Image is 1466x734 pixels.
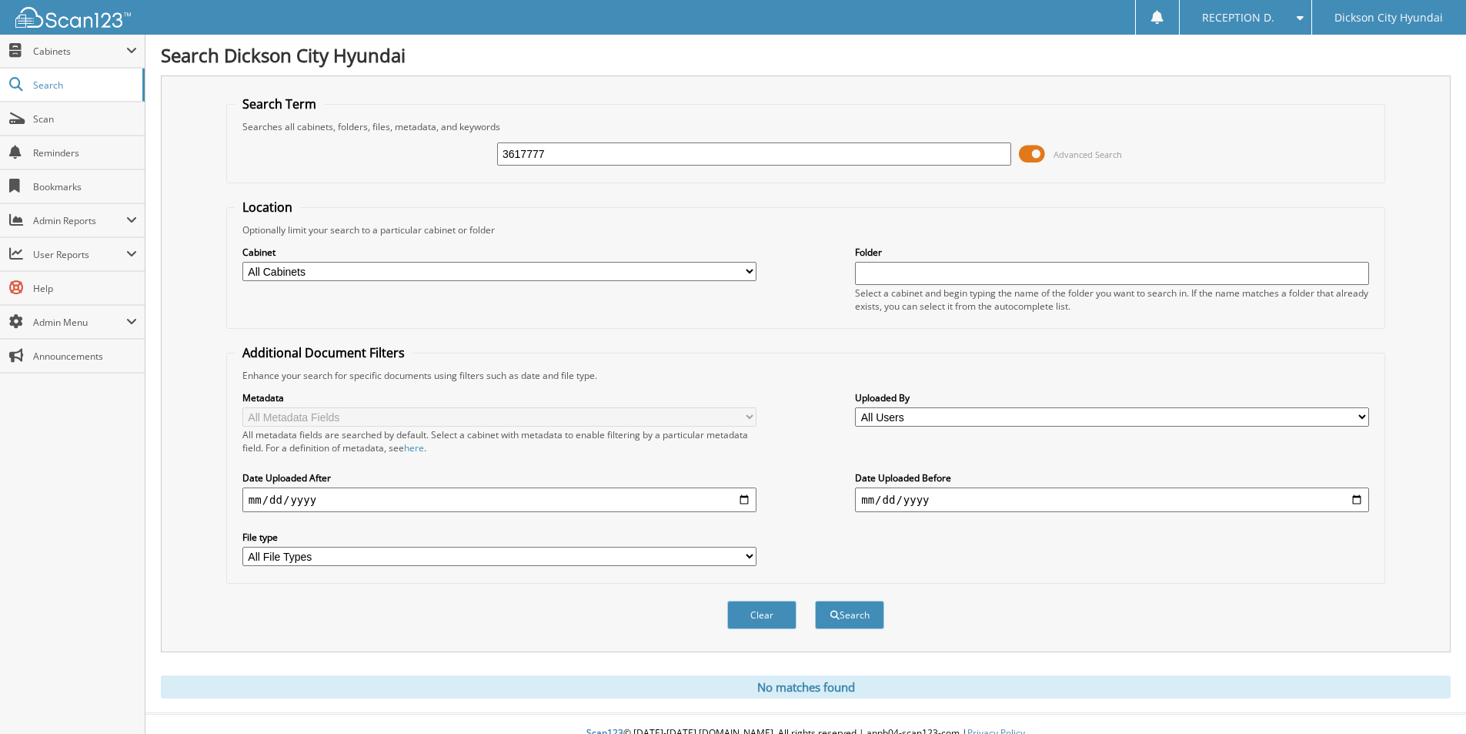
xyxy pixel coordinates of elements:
[15,7,131,28] img: scan123-logo-white.svg
[855,488,1369,512] input: end
[1334,13,1443,22] span: Dickson City Hyundai
[235,223,1377,236] div: Optionally limit your search to a particular cabinet or folder
[33,316,126,329] span: Admin Menu
[242,391,756,404] label: Metadata
[33,45,126,58] span: Cabinets
[855,391,1369,404] label: Uploaded By
[242,428,756,454] div: All metadata fields are searched by default. Select a cabinet with metadata to enable filtering b...
[33,214,126,227] span: Admin Reports
[242,246,756,259] label: Cabinet
[33,180,137,193] span: Bookmarks
[235,120,1377,133] div: Searches all cabinets, folders, files, metadata, and keywords
[242,471,756,484] label: Date Uploaded After
[161,675,1451,699] div: No matches found
[1054,149,1122,160] span: Advanced Search
[855,246,1369,259] label: Folder
[242,488,756,512] input: start
[33,112,137,126] span: Scan
[33,282,137,295] span: Help
[33,79,135,92] span: Search
[235,96,324,112] legend: Search Term
[404,441,424,454] a: here
[235,369,1377,382] div: Enhance your search for specific documents using filters such as date and file type.
[1202,13,1274,22] span: RECEPTION D.
[855,287,1369,313] div: Select a cabinet and begin typing the name of the folder you want to search in. If the name match...
[161,42,1451,68] h1: Search Dickson City Hyundai
[235,344,412,361] legend: Additional Document Filters
[33,146,137,159] span: Reminders
[33,350,137,363] span: Announcements
[235,199,300,216] legend: Location
[855,471,1369,484] label: Date Uploaded Before
[815,601,884,629] button: Search
[242,531,756,544] label: File type
[727,601,796,629] button: Clear
[33,248,126,261] span: User Reports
